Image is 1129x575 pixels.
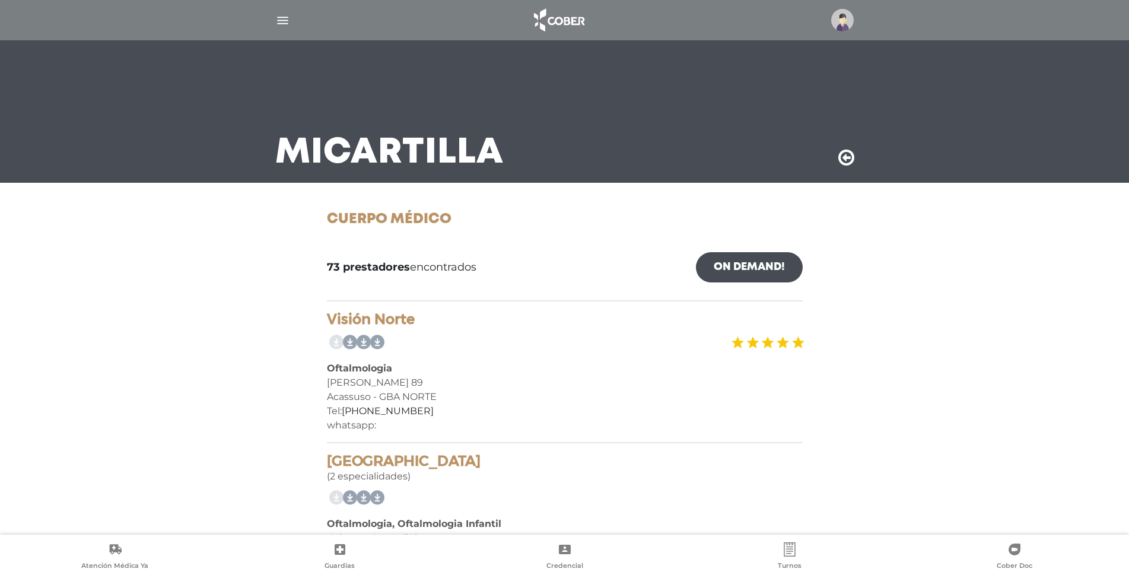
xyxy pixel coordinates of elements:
div: Acassuso - GBA NORTE [327,390,803,404]
h1: Cuerpo Médico [327,211,803,228]
div: Colectora Norte 391 [327,531,803,545]
span: Cober Doc [997,561,1032,572]
img: profile-placeholder.svg [831,9,854,31]
img: logo_cober_home-white.png [527,6,590,34]
img: estrellas_badge.png [730,329,804,356]
div: (2 especialidades) [327,453,803,484]
b: Oftalmologia, Oftalmologia Infantil [327,518,501,529]
a: Turnos [677,542,902,573]
span: Guardias [325,561,355,572]
a: Atención Médica Ya [2,542,227,573]
span: Atención Médica Ya [81,561,148,572]
span: encontrados [327,259,476,275]
div: [PERSON_NAME] 89 [327,376,803,390]
img: Cober_menu-lines-white.svg [275,13,290,28]
h3: Mi Cartilla [275,138,504,169]
a: Guardias [227,542,452,573]
a: Cober Doc [902,542,1127,573]
a: [PHONE_NUMBER] [342,405,434,417]
h4: [GEOGRAPHIC_DATA] [327,453,803,470]
h4: Visión Norte [327,311,803,328]
div: whatsapp: [327,418,803,433]
span: Credencial [546,561,583,572]
span: Turnos [778,561,802,572]
b: Oftalmologia [327,363,392,374]
div: Tel: [327,404,803,418]
a: On Demand! [696,252,803,282]
a: Credencial [452,542,677,573]
b: 73 prestadores [327,261,410,274]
